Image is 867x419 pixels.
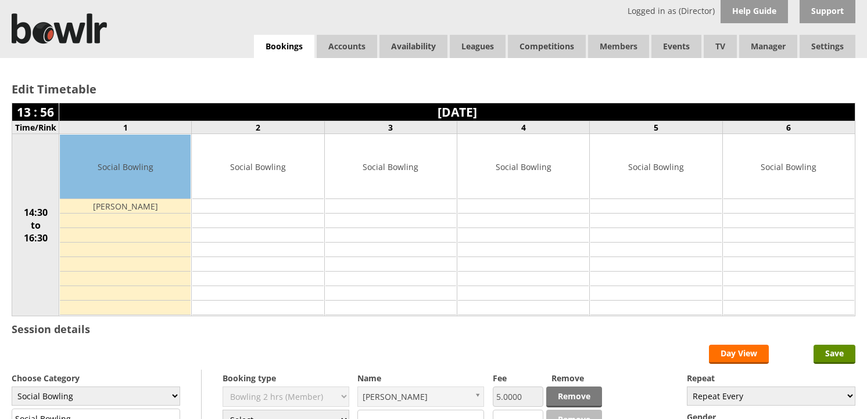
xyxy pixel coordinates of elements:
h2: Edit Timetable [12,81,855,97]
h3: Session details [12,322,90,336]
a: Leagues [450,35,506,58]
label: Booking type [223,373,349,384]
td: 3 [324,121,457,134]
td: Social Bowling [192,135,323,199]
td: Social Bowling [590,135,721,199]
a: Remove [546,387,602,407]
td: 2 [192,121,324,134]
span: Members [588,35,649,58]
label: Repeat [687,373,855,384]
label: Choose Category [12,373,180,384]
label: Remove [551,373,602,384]
td: 6 [722,121,855,134]
td: [PERSON_NAME] [60,199,191,214]
td: 13 : 56 [12,103,59,121]
td: Social Bowling [60,135,191,199]
td: 14:30 to 16:30 [12,134,59,316]
td: Social Bowling [325,135,456,199]
a: Day View [709,345,769,364]
a: Availability [379,35,447,58]
td: Time/Rink [12,121,59,134]
td: 1 [59,121,192,134]
span: [PERSON_NAME] [363,387,468,406]
td: 5 [590,121,722,134]
a: [PERSON_NAME] [357,387,484,407]
a: Events [651,35,701,58]
span: Manager [739,35,797,58]
label: Fee [493,373,543,384]
td: [DATE] [59,103,855,121]
label: Name [357,373,484,384]
span: Accounts [317,35,377,58]
span: TV [704,35,737,58]
a: Bookings [254,35,314,59]
span: Settings [800,35,855,58]
td: 4 [457,121,589,134]
a: Competitions [508,35,586,58]
input: Save [814,345,855,364]
td: Social Bowling [723,135,854,199]
td: Social Bowling [458,135,589,199]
